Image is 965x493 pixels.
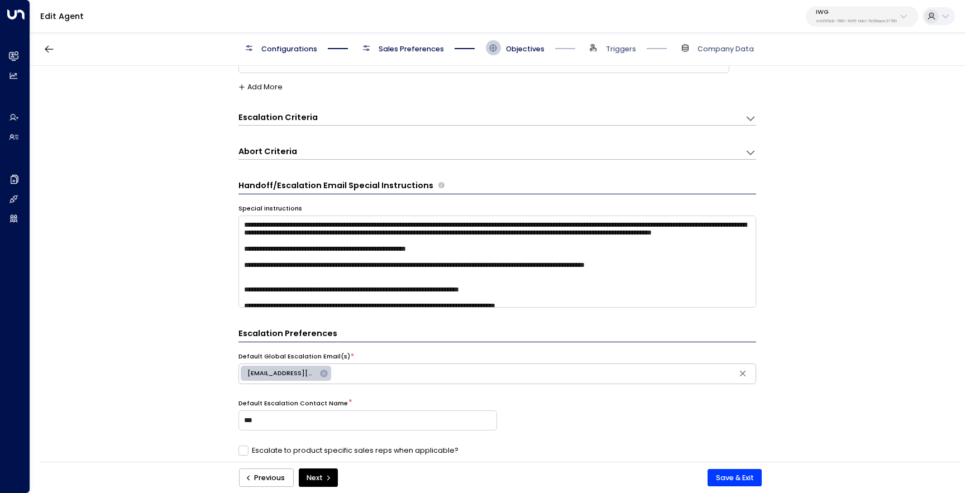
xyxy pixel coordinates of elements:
[438,180,445,192] span: Provide any specific instructions for the content of handoff or escalation emails. These notes gu...
[238,204,302,213] label: Special Instructions
[238,83,283,91] button: Add More
[816,19,897,23] p: e92915cb-7661-49f5-9dc1-5c58aae37760
[606,44,636,54] span: Triggers
[238,352,350,361] label: Default Global Escalation Email(s)
[238,146,297,157] h3: Abort Criteria
[506,44,544,54] span: Objectives
[299,468,338,487] button: Next
[238,146,756,160] div: Abort CriteriaDefine the scenarios in which the AI agent should abort or terminate the conversati...
[379,44,444,54] span: Sales Preferences
[241,369,323,378] span: [EMAIL_ADDRESS][DOMAIN_NAME]
[816,9,897,16] p: IWG
[806,6,918,27] button: IWGe92915cb-7661-49f5-9dc1-5c58aae37760
[238,328,756,342] h3: Escalation Preferences
[238,399,348,408] label: Default Escalation Contact Name
[238,446,458,456] label: Escalate to product specific sales reps when applicable?
[238,180,433,192] h3: Handoff/Escalation Email Special Instructions
[241,366,331,381] div: [EMAIL_ADDRESS][DOMAIN_NAME]
[239,468,294,487] button: Previous
[40,11,84,22] a: Edit Agent
[735,366,751,381] button: Clear
[708,469,762,487] button: Save & Exit
[238,112,756,126] div: Escalation CriteriaDefine the scenarios in which the AI agent should escalate the conversation to...
[261,44,317,54] span: Configurations
[238,112,318,123] h3: Escalation Criteria
[698,44,754,54] span: Company Data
